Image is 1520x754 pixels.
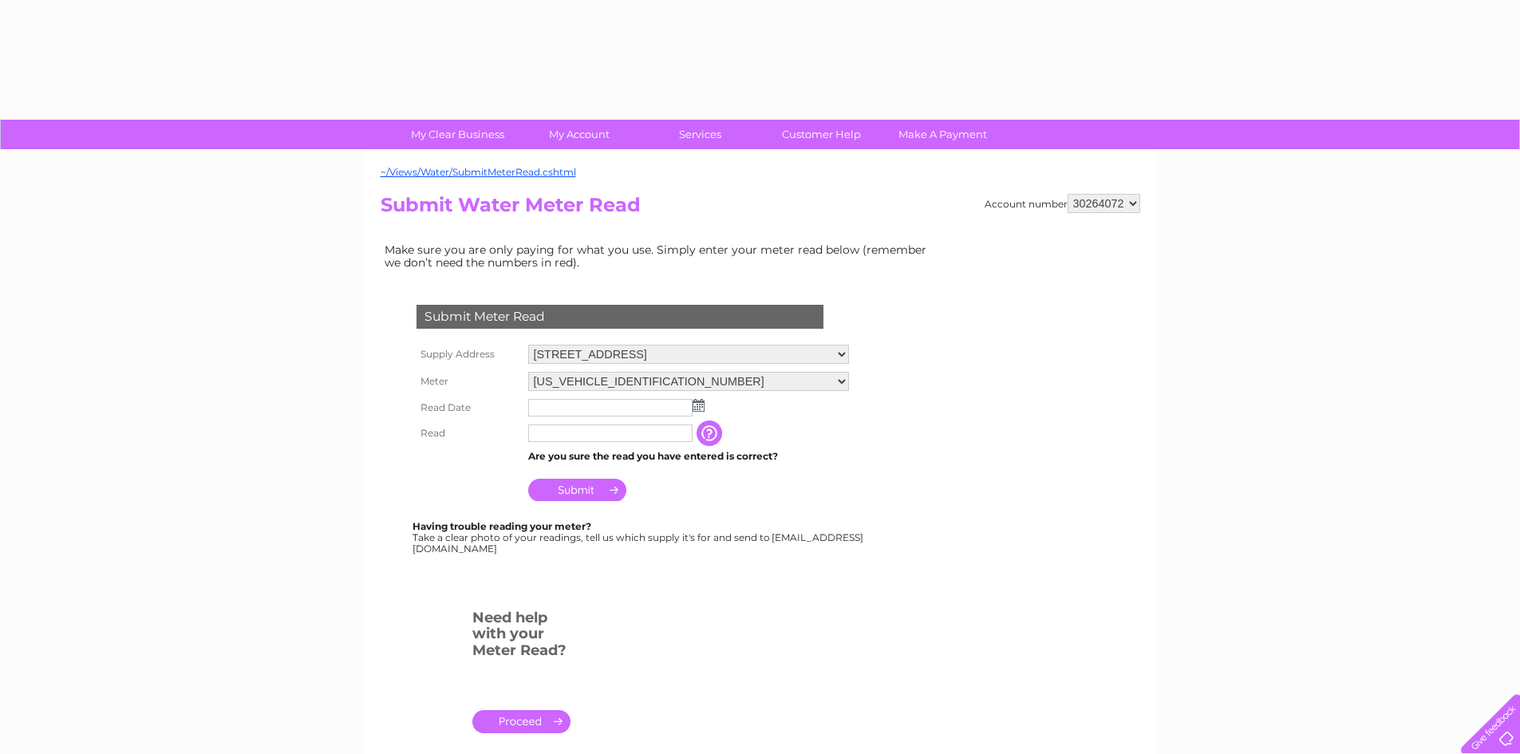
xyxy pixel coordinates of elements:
[697,420,725,446] input: Information
[381,239,939,273] td: Make sure you are only paying for what you use. Simply enter your meter read below (remember we d...
[877,120,1009,149] a: Make A Payment
[413,341,524,368] th: Supply Address
[528,479,626,501] input: Submit
[634,120,766,149] a: Services
[413,368,524,395] th: Meter
[985,194,1140,213] div: Account number
[524,446,853,467] td: Are you sure the read you have entered is correct?
[472,606,570,667] h3: Need help with your Meter Read?
[417,305,823,329] div: Submit Meter Read
[413,520,591,532] b: Having trouble reading your meter?
[381,194,1140,224] h2: Submit Water Meter Read
[413,420,524,446] th: Read
[413,521,866,554] div: Take a clear photo of your readings, tell us which supply it's for and send to [EMAIL_ADDRESS][DO...
[513,120,645,149] a: My Account
[756,120,887,149] a: Customer Help
[413,395,524,420] th: Read Date
[693,399,705,412] img: ...
[392,120,523,149] a: My Clear Business
[381,166,576,178] a: ~/Views/Water/SubmitMeterRead.cshtml
[472,710,570,733] a: .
